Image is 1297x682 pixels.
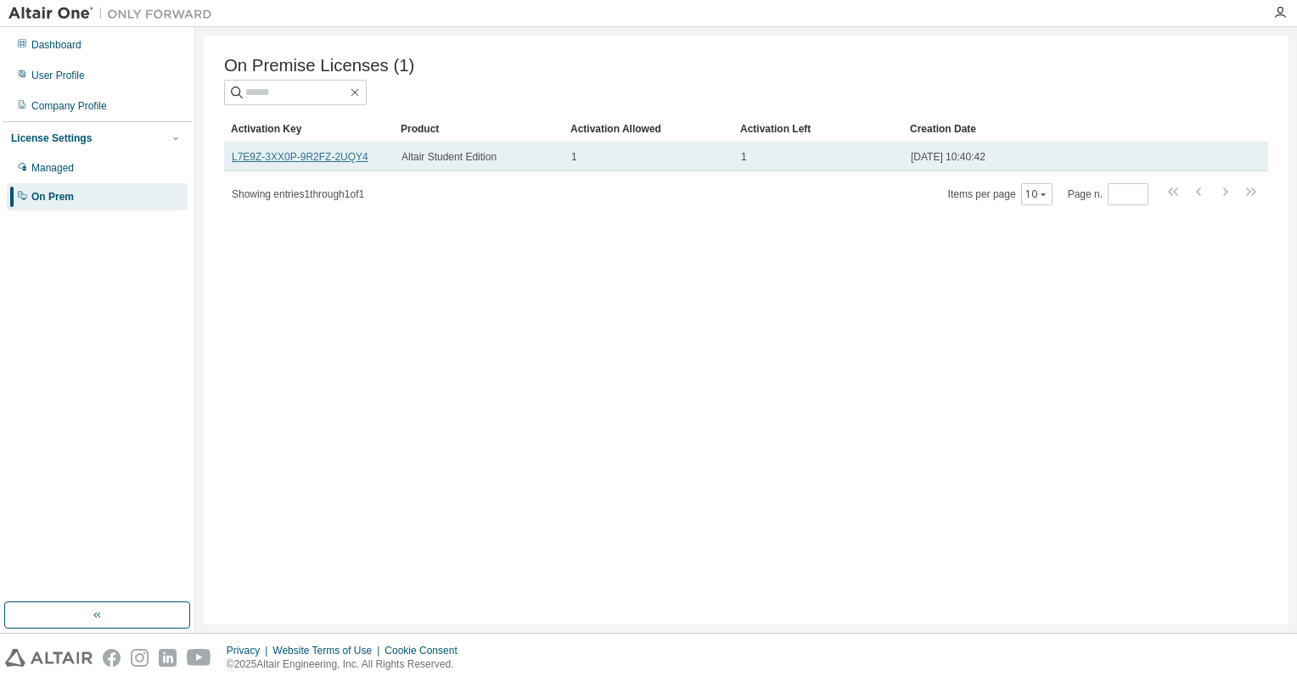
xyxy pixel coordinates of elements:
[1068,183,1148,205] span: Page n.
[224,56,414,75] span: On Premise Licenses (1)
[911,150,985,164] span: [DATE] 10:40:42
[187,649,211,667] img: youtube.svg
[31,69,85,82] div: User Profile
[571,150,577,164] span: 1
[948,183,1053,205] span: Items per page
[910,115,1193,143] div: Creation Date
[103,649,121,667] img: facebook.svg
[31,38,81,52] div: Dashboard
[385,644,467,657] div: Cookie Consent
[31,99,107,113] div: Company Profile
[11,131,92,145] div: License Settings
[227,644,272,657] div: Privacy
[740,115,896,143] div: Activation Left
[570,115,727,143] div: Activation Allowed
[5,649,93,667] img: altair_logo.svg
[227,657,468,672] p: © 2025 Altair Engineering, Inc. All Rights Reserved.
[232,151,368,163] a: L7E9Z-3XX0P-9R2FZ-2UQY4
[8,5,221,22] img: Altair One
[31,190,74,204] div: On Prem
[1025,187,1048,201] button: 10
[232,188,364,200] span: Showing entries 1 through 1 of 1
[159,649,177,667] img: linkedin.svg
[31,161,74,175] div: Managed
[231,115,387,143] div: Activation Key
[272,644,385,657] div: Website Terms of Use
[401,115,557,143] div: Product
[131,649,149,667] img: instagram.svg
[741,150,747,164] span: 1
[401,150,497,164] span: Altair Student Edition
